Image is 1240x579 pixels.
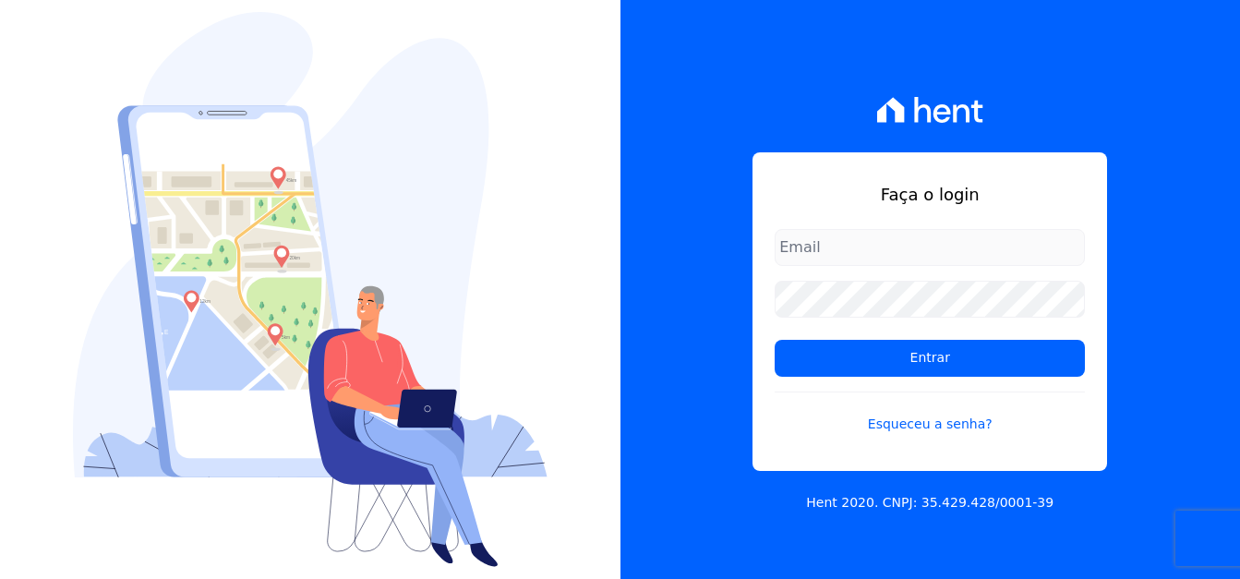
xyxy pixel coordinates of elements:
a: Esqueceu a senha? [775,392,1085,434]
input: Email [775,229,1085,266]
p: Hent 2020. CNPJ: 35.429.428/0001-39 [806,493,1053,513]
input: Entrar [775,340,1085,377]
img: Login [73,12,548,567]
h1: Faça o login [775,182,1085,207]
